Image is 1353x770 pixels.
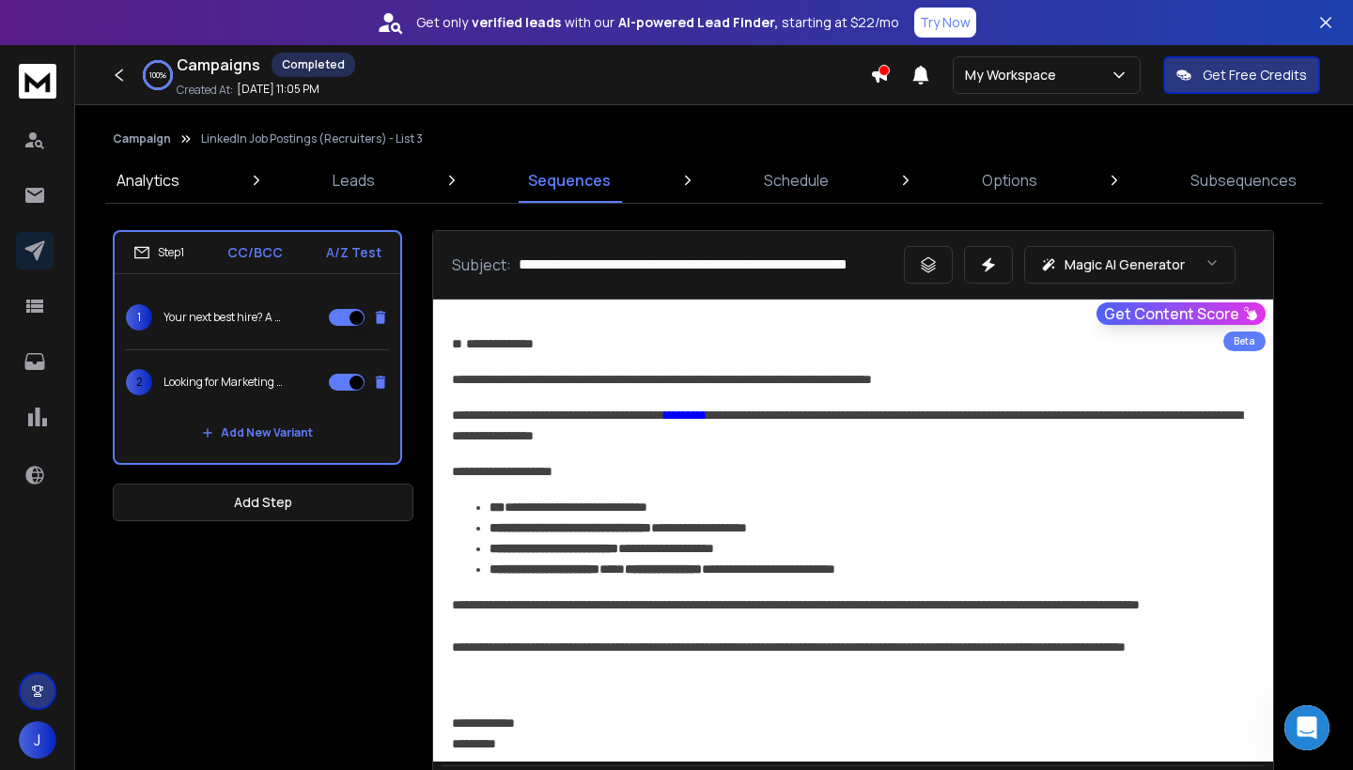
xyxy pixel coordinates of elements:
p: My Workspace [965,66,1064,85]
div: Hi [PERSON_NAME], [30,138,293,157]
button: Campaign [113,131,171,146]
p: Analytics [117,169,179,192]
span: 1 [126,304,152,331]
b: Others tab [185,268,264,283]
div: Completed [272,53,355,77]
a: Sequences [517,158,622,203]
iframe: Intercom live chat [1284,705,1330,750]
h1: Campaigns [177,54,260,76]
button: Scroll to bottom [172,531,204,563]
p: Try Now [920,13,971,32]
p: Magic AI Generator [1065,255,1185,274]
li: The reply went to the [44,267,293,285]
a: Subsequences [1179,158,1308,203]
p: 100 % [149,69,166,81]
p: A/Z Test [326,243,381,262]
li: Because of this, the setting could not prevent further emails from going out [44,329,293,381]
b: Others tab [52,410,131,425]
button: Upload attachment [89,615,104,630]
p: [DATE] 11:05 PM [237,82,319,97]
div: You can now review these replies under the . To correctly link them back to the campaign, click t... [30,391,293,538]
button: Get Content Score [1096,302,1266,325]
button: go back [12,8,48,43]
div: Jessica says… [15,71,361,128]
button: Magic AI Generator [1024,246,1236,284]
b: Others tab [30,212,231,246]
p: Leads [333,169,375,192]
img: logo [19,64,56,99]
div: Close [330,8,364,41]
b: “Attach lead” [138,465,239,480]
img: Profile image for Box [54,10,84,40]
div: Beta [1223,331,1266,351]
strong: verified leads [472,13,561,32]
button: Get Free Credits [1163,56,1320,94]
p: Looking for Marketing That Delivers Results? Let’s Chat [163,375,284,390]
li: The lead status did not change to [44,289,293,324]
a: Options [971,158,1049,203]
p: Sequences [528,169,611,192]
div: Lakshita says… [15,127,361,740]
button: J [19,721,56,759]
p: Options [982,169,1037,192]
b: Stop on Reply [44,330,232,362]
strong: AI-powered Lead Finder, [618,13,778,32]
a: Analytics [105,158,191,203]
div: Did you look into it? [199,71,361,113]
div: Did you look into it? [214,83,346,101]
a: Leads [321,158,386,203]
div: Step 1 [133,244,184,261]
b: thread of the campaign email [30,176,289,209]
p: Your next best hire? A marketing team that already gets it [163,310,284,325]
button: Start recording [119,615,134,630]
div: Hi [PERSON_NAME],We looked into this for you. If a lead does not reply directly to thethread of t... [15,127,308,699]
p: Subject: [452,254,511,276]
button: Emoji picker [29,615,44,630]
p: Get Free Credits [1203,66,1307,85]
button: Send a message… [322,608,352,638]
p: CC/BCC [227,243,283,262]
p: Schedule [764,169,829,192]
p: Subsequences [1190,169,1297,192]
textarea: Message… [16,576,360,608]
h1: Box [91,18,118,32]
div: We looked into this for you. If a lead does not reply directly to the , their response gets marke... [30,157,293,268]
button: Home [294,8,330,43]
li: Step1CC/BCCA/Z Test1Your next best hire? A marketing team that already gets it2Looking for Market... [113,230,402,465]
a: Schedule [753,158,840,203]
button: Add Step [113,484,413,521]
button: Gif picker [59,615,74,630]
button: Try Now [914,8,976,38]
button: Add New Variant [187,414,328,452]
p: LinkedIn Job Postings (Recruiters) - List 3 [201,131,423,146]
b: three dots [30,428,277,462]
span: 2 [126,369,152,395]
p: Get only with our starting at $22/mo [416,13,899,32]
p: Created At: [177,83,233,98]
b: Reply Received [57,307,171,322]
